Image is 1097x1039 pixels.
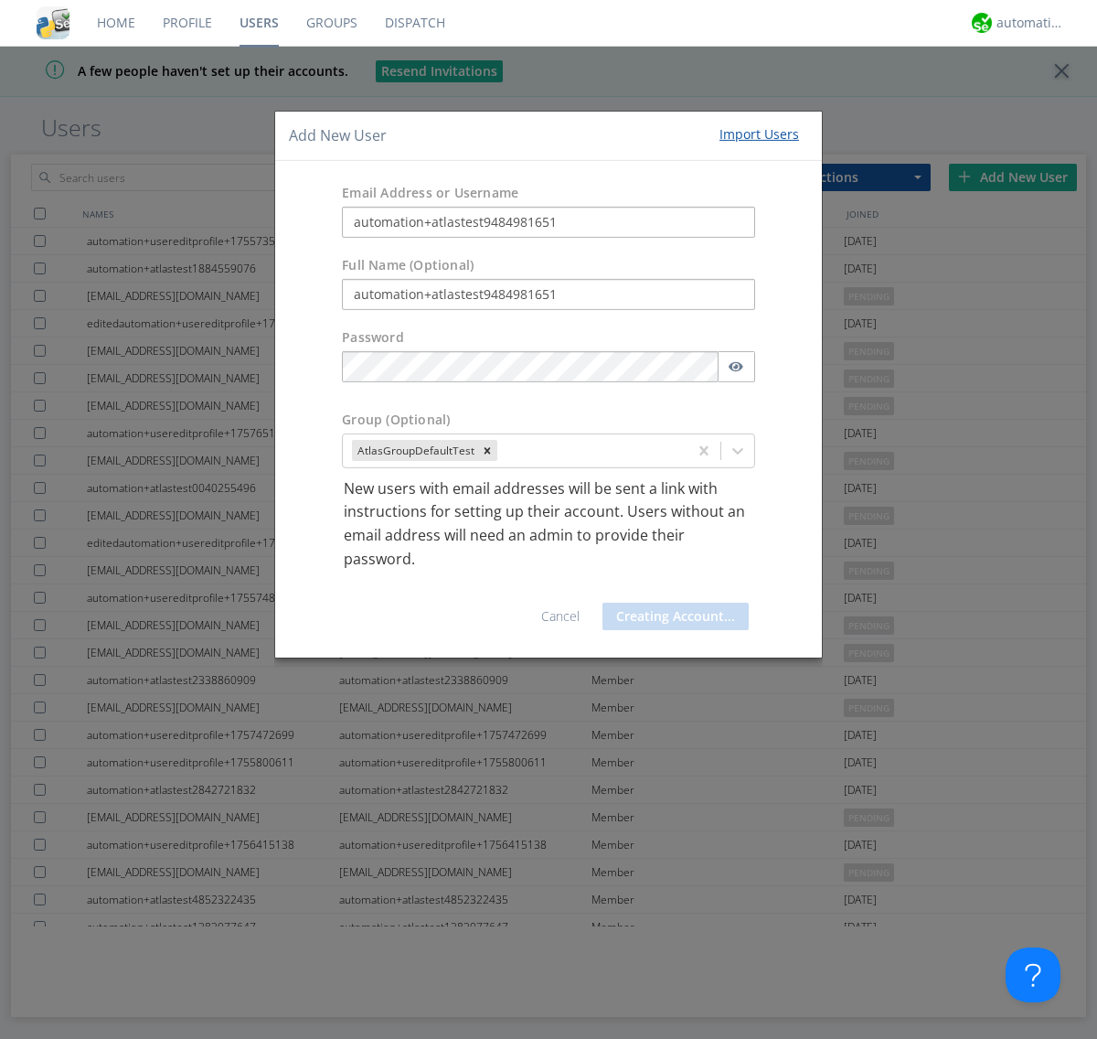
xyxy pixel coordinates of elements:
input: Julie Appleseed [342,279,755,310]
label: Group (Optional) [342,411,450,429]
button: Creating Account... [602,603,749,630]
p: New users with email addresses will be sent a link with instructions for setting up their account... [344,477,753,571]
label: Email Address or Username [342,184,518,202]
a: Cancel [541,607,580,625]
div: AtlasGroupDefaultTest [352,440,477,461]
div: Remove AtlasGroupDefaultTest [477,440,497,461]
div: automation+atlas [996,14,1065,32]
img: cddb5a64eb264b2086981ab96f4c1ba7 [37,6,69,39]
h4: Add New User [289,125,387,146]
input: e.g. email@address.com, Housekeeping1 [342,207,755,238]
label: Full Name (Optional) [342,256,474,274]
div: Import Users [719,125,799,144]
label: Password [342,328,404,347]
img: d2d01cd9b4174d08988066c6d424eccd [972,13,992,33]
